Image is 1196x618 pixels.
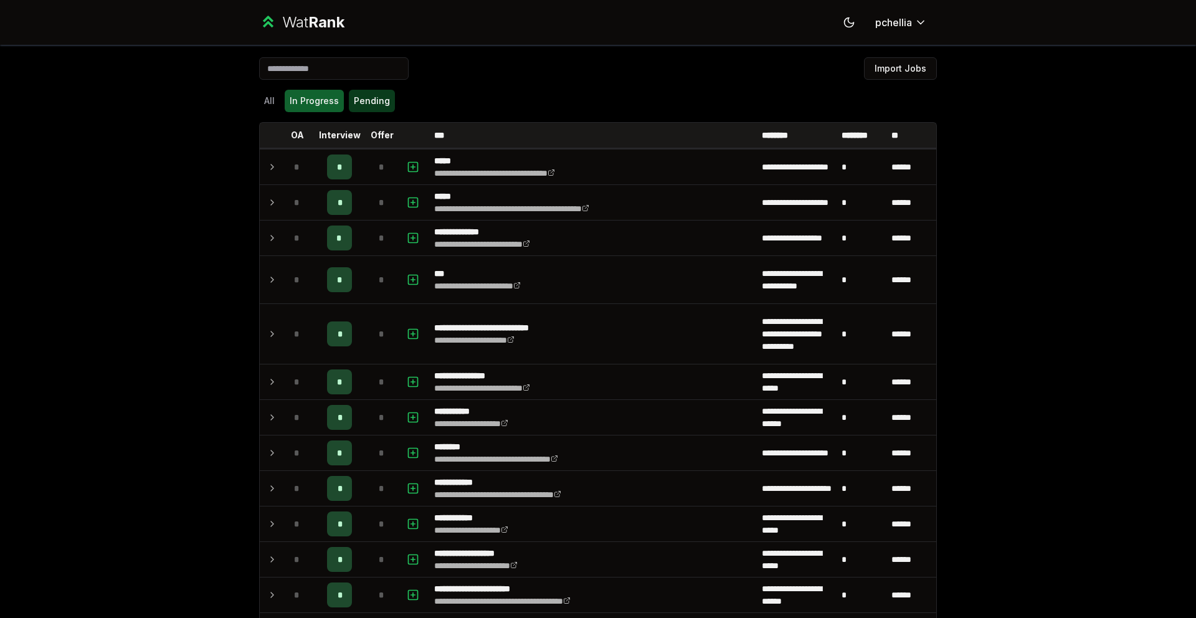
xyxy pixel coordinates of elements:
button: All [259,90,280,112]
button: pchellia [865,11,937,34]
p: OA [291,129,304,141]
button: Import Jobs [864,57,937,80]
button: In Progress [285,90,344,112]
p: Interview [319,129,361,141]
button: Pending [349,90,395,112]
div: Wat [282,12,344,32]
a: WatRank [259,12,344,32]
span: pchellia [875,15,912,30]
p: Offer [371,129,394,141]
span: Rank [308,13,344,31]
